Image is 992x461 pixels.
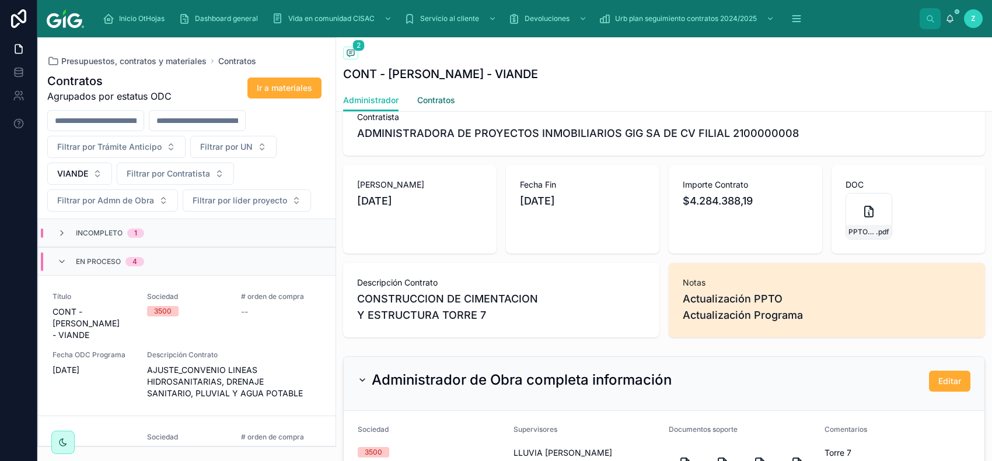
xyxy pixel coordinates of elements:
[825,447,971,459] span: Torre 7
[400,8,502,29] a: Servicio al cliente
[514,447,660,459] span: LLUVIA [PERSON_NAME]
[876,227,889,237] span: .pdf
[357,277,645,288] span: Descripción Contrato
[175,8,266,29] a: Dashboard general
[268,8,398,29] a: Vida en comunidad CISAC
[57,141,162,153] span: Filtrar por Trámite Anticipo
[154,306,172,316] div: 3500
[200,141,253,153] span: Filtrar por UN
[57,168,88,180] span: VIANDE
[343,66,538,82] h1: CONT - [PERSON_NAME] - VIANDE
[47,9,84,28] img: App logo
[343,94,399,106] span: Administrador
[683,179,808,191] span: Importe Contrato
[119,14,165,23] span: Inicio OtHojas
[93,6,920,31] div: scrollable content
[218,55,256,67] a: Contratos
[420,14,479,23] span: Servicio al cliente
[669,425,738,434] span: Documentos soporte
[352,40,365,51] span: 2
[929,371,970,392] button: Editar
[47,73,172,89] h1: Contratos
[288,14,375,23] span: Vida en comunidad CISAC
[195,14,258,23] span: Dashboard general
[147,432,228,442] span: Sociedad
[47,55,207,67] a: Presupuestos, contratos y materiales
[57,195,154,206] span: Filtrar por Admn de Obra
[343,47,358,61] button: 2
[241,432,322,442] span: # orden de compra
[183,189,311,212] button: Select Button
[61,55,207,67] span: Presupuestos, contratos y materiales
[53,432,133,442] span: Título
[39,275,336,416] a: TítuloCONT - [PERSON_NAME] - VIANDESociedad3500# orden de compra--Fecha ODC Programa[DATE]Descrip...
[47,189,178,212] button: Select Button
[505,8,593,29] a: Devoluciones
[848,227,876,237] span: PPTO---[PERSON_NAME]---VIANDE---Estructura-[GEOGRAPHIC_DATA]-7
[76,257,121,266] span: En proceso
[683,291,971,323] span: Actualización PPTO Actualización Programa
[241,292,322,301] span: # orden de compra
[190,136,277,158] button: Select Button
[147,364,322,399] span: AJUSTE_CONVENIO LINEAS HIDROSANITARIAS, DRENAJE SANITARIO, PLUVIAL Y AGUA POTABLE
[53,364,133,376] span: [DATE]
[372,371,672,389] h2: Administrador de Obra completa información
[683,193,808,209] span: $4.284.388,19
[47,136,186,158] button: Select Button
[365,447,382,458] div: 3500
[117,163,234,185] button: Select Button
[257,82,312,94] span: Ir a materiales
[357,193,483,209] span: [DATE]
[938,375,961,387] span: Editar
[417,90,455,113] a: Contratos
[99,8,173,29] a: Inicio OtHojas
[147,292,228,301] span: Sociedad
[247,78,322,98] button: Ir a materiales
[241,306,248,318] span: --
[825,425,867,434] span: Comentarios
[53,350,133,360] span: Fecha ODC Programa
[47,163,112,185] button: Select Button
[525,14,570,23] span: Devoluciones
[846,179,971,191] span: DOC
[343,90,399,112] a: Administrador
[514,425,557,434] span: Supervisores
[132,257,137,266] div: 4
[53,292,133,301] span: Título
[683,277,971,288] span: Notas
[134,228,137,238] div: 1
[615,14,757,23] span: Urb plan seguimiento contratos 2024/2025
[147,350,322,360] span: Descripción Contrato
[357,125,799,142] span: ADMINISTRADORA DE PROYECTOS INMOBILIARIOS GIG SA DE CV FILIAL 2100000008
[53,306,133,341] span: CONT - [PERSON_NAME] - VIANDE
[357,291,645,323] span: CONSTRUCCION DE CIMENTACION Y ESTRUCTURA TORRE 7
[417,94,455,106] span: Contratos
[357,111,971,123] span: Contratista
[520,179,645,191] span: Fecha Fin
[520,193,645,209] span: [DATE]
[127,168,210,180] span: Filtrar por Contratista
[595,8,780,29] a: Urb plan seguimiento contratos 2024/2025
[47,89,172,103] span: Agrupados por estatus ODC
[76,228,123,238] span: Incompleto
[357,179,483,191] span: [PERSON_NAME]
[358,425,389,434] span: Sociedad
[193,195,287,206] span: Filtrar por líder proyecto
[971,14,976,23] span: Z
